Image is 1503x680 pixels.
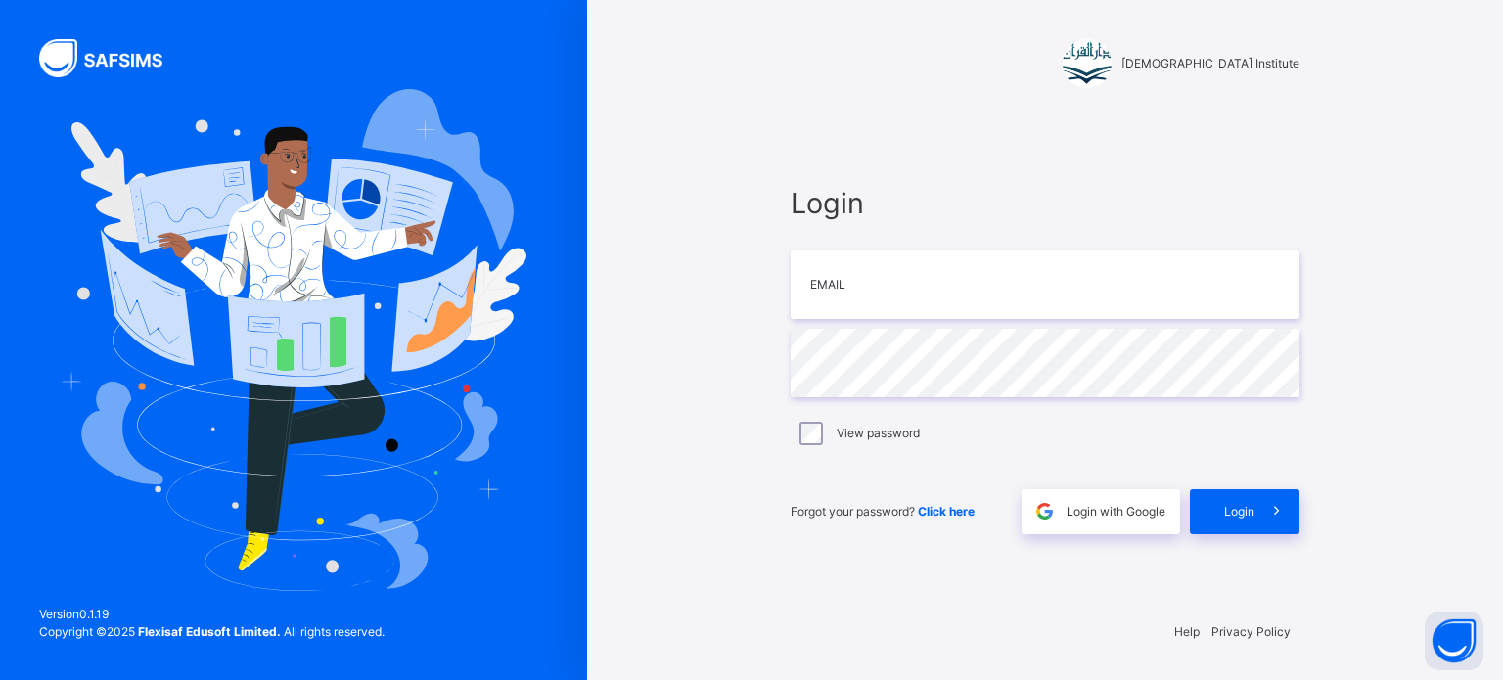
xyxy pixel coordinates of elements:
[1425,612,1483,670] button: Open asap
[837,425,920,442] label: View password
[39,624,385,639] span: Copyright © 2025 All rights reserved.
[138,624,281,639] strong: Flexisaf Edusoft Limited.
[39,606,385,623] span: Version 0.1.19
[1121,55,1299,72] span: [DEMOGRAPHIC_DATA] Institute
[1067,503,1165,521] span: Login with Google
[1033,500,1056,522] img: google.396cfc9801f0270233282035f929180a.svg
[918,504,975,519] a: Click here
[1224,503,1254,521] span: Login
[791,182,1299,224] span: Login
[61,89,526,590] img: Hero Image
[39,39,186,77] img: SAFSIMS Logo
[1174,624,1200,639] a: Help
[791,504,975,519] span: Forgot your password?
[1211,624,1291,639] a: Privacy Policy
